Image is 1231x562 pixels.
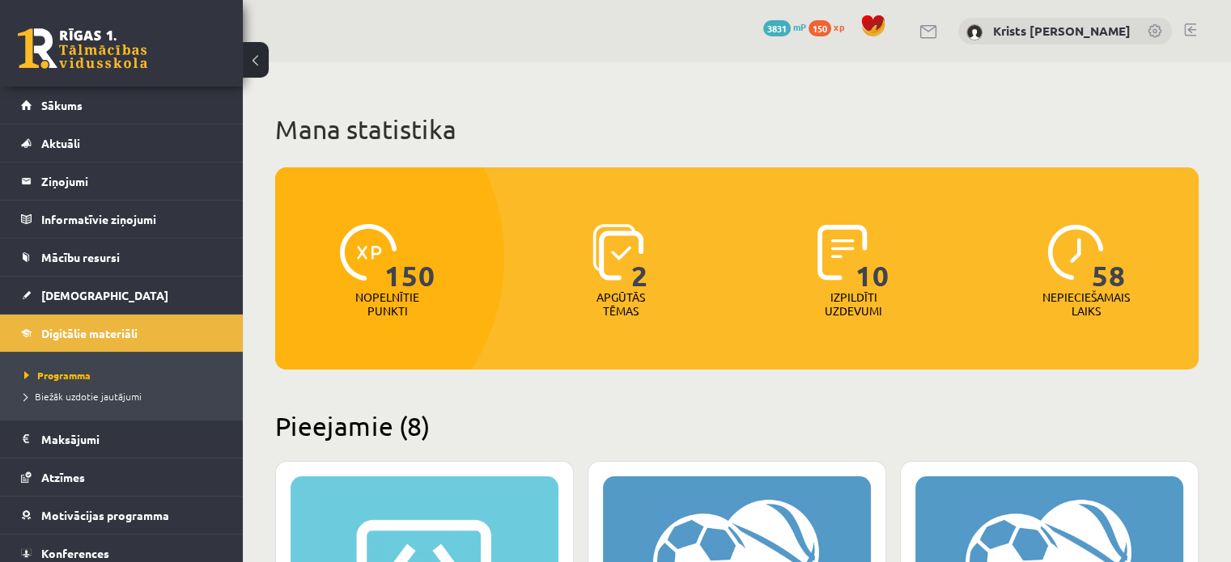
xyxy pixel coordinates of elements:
[834,20,844,33] span: xp
[821,290,885,318] p: Izpildīti uzdevumi
[41,288,168,302] span: [DEMOGRAPHIC_DATA]
[817,224,868,281] img: icon-completed-tasks-ad58ae20a441b2904462921112bc710f1caf180af7a3daa7317a5a94f2d26646.svg
[631,224,648,290] span: 2
[355,290,419,318] p: Nopelnītie punkti
[41,326,138,340] span: Digitālie materiāli
[21,497,223,534] a: Motivācijas programma
[993,23,1131,39] a: Krists [PERSON_NAME]
[592,224,643,281] img: icon-learned-topics-4a711ccc23c960034f471b6e78daf4a3bad4a20eaf4de84257b87e66633f6470.svg
[18,28,147,69] a: Rīgas 1. Tālmācības vidusskola
[41,163,223,200] legend: Ziņojumi
[793,20,806,33] span: mP
[41,98,83,112] span: Sākums
[1042,290,1130,318] p: Nepieciešamais laiks
[41,420,223,458] legend: Maksājumi
[21,315,223,352] a: Digitālie materiāli
[809,20,831,36] span: 150
[763,20,791,36] span: 3831
[41,201,223,238] legend: Informatīvie ziņojumi
[41,136,80,150] span: Aktuāli
[809,20,852,33] a: 150 xp
[24,390,142,403] span: Biežāk uzdotie jautājumi
[275,410,1199,442] h2: Pieejamie (8)
[24,389,227,404] a: Biežāk uzdotie jautājumi
[1092,224,1126,290] span: 58
[21,458,223,496] a: Atzīmes
[21,163,223,200] a: Ziņojumi
[589,290,652,318] p: Apgūtās tēmas
[41,250,120,264] span: Mācību resursi
[24,368,227,382] a: Programma
[763,20,806,33] a: 3831 mP
[384,224,435,290] span: 150
[340,224,397,281] img: icon-xp-0682a9bc20223a9ccc6f5883a126b849a74cddfe5390d2b41b4391c66f2066e7.svg
[21,201,223,238] a: Informatīvie ziņojumi
[966,24,983,40] img: Krists Andrejs Zeile
[21,420,223,458] a: Maksājumi
[41,470,85,484] span: Atzīmes
[21,87,223,124] a: Sākums
[855,224,889,290] span: 10
[41,546,109,560] span: Konferences
[275,113,1199,146] h1: Mana statistika
[21,125,223,162] a: Aktuāli
[24,369,91,382] span: Programma
[21,277,223,314] a: [DEMOGRAPHIC_DATA]
[41,508,169,522] span: Motivācijas programma
[21,239,223,276] a: Mācību resursi
[1047,224,1104,281] img: icon-clock-7be60019b62300814b6bd22b8e044499b485619524d84068768e800edab66f18.svg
